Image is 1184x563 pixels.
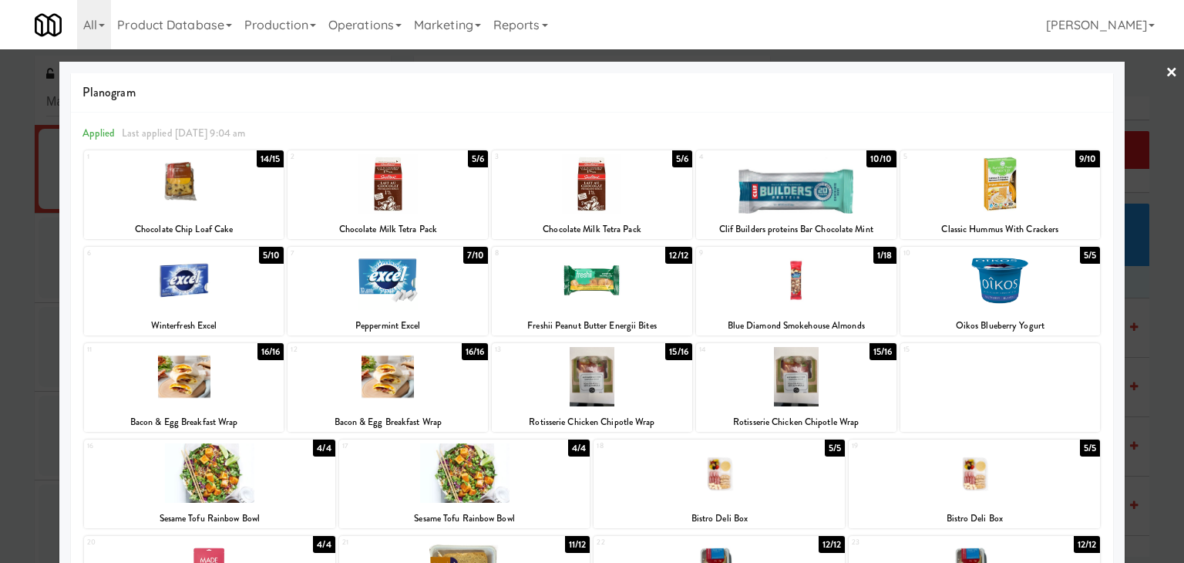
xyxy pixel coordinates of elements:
[494,316,690,335] div: Freshii Peanut Butter Energii Bites
[672,150,692,167] div: 5/6
[699,150,796,164] div: 4
[342,536,465,549] div: 21
[852,536,974,549] div: 23
[468,150,488,167] div: 5/6
[87,440,210,453] div: 16
[82,81,1102,104] span: Planogram
[819,536,846,553] div: 12/12
[291,343,388,356] div: 12
[849,509,1100,528] div: Bistro Deli Box
[869,343,896,360] div: 15/16
[903,150,1001,164] div: 5
[463,247,488,264] div: 7/10
[492,413,692,432] div: Rotisserie Chicken Chipotle Wrap
[696,413,896,432] div: Rotisserie Chicken Chipotle Wrap
[462,343,489,360] div: 16/16
[84,509,335,528] div: Sesame Tofu Rainbow Bowl
[900,150,1101,239] div: 59/10Classic Hummus With Crackers
[568,440,590,457] div: 4/4
[903,220,1098,239] div: Classic Hummus With Crackers
[696,247,896,335] div: 91/18Blue Diamond Smokehouse Almonds
[288,316,488,335] div: Peppermint Excel
[290,316,486,335] div: Peppermint Excel
[900,220,1101,239] div: Classic Hummus With Crackers
[866,150,896,167] div: 10/10
[288,220,488,239] div: Chocolate Milk Tetra Pack
[288,343,488,432] div: 1216/16Bacon & Egg Breakfast Wrap
[698,316,894,335] div: Blue Diamond Smokehouse Almonds
[84,247,284,335] div: 65/10Winterfresh Excel
[696,343,896,432] div: 1415/16Rotisserie Chicken Chipotle Wrap
[492,316,692,335] div: Freshii Peanut Butter Energii Bites
[84,150,284,239] div: 114/15Chocolate Chip Loaf Cake
[495,150,592,164] div: 3
[339,440,590,528] div: 174/4Sesame Tofu Rainbow Bowl
[341,509,588,528] div: Sesame Tofu Rainbow Bowl
[257,150,284,167] div: 14/15
[288,150,488,239] div: 25/6Chocolate Milk Tetra Pack
[492,247,692,335] div: 812/12Freshii Peanut Butter Energii Bites
[84,440,335,528] div: 164/4Sesame Tofu Rainbow Bowl
[903,343,1001,356] div: 15
[87,536,210,549] div: 20
[342,440,465,453] div: 17
[594,440,845,528] div: 185/5Bistro Deli Box
[665,343,692,360] div: 15/16
[900,343,1101,432] div: 15
[903,247,1001,260] div: 10
[696,150,896,239] div: 410/10Clif Builders proteins Bar Chocolate Mint
[495,247,592,260] div: 8
[86,413,282,432] div: Bacon & Egg Breakfast Wrap
[122,126,246,140] span: Last applied [DATE] 9:04 am
[1080,247,1100,264] div: 5/5
[597,440,719,453] div: 18
[259,247,284,264] div: 5/10
[565,536,590,553] div: 11/12
[87,150,184,164] div: 1
[1075,150,1100,167] div: 9/10
[665,247,692,264] div: 12/12
[900,316,1101,335] div: Oikos Blueberry Yogurt
[86,316,282,335] div: Winterfresh Excel
[35,12,62,39] img: Micromart
[851,509,1098,528] div: Bistro Deli Box
[84,343,284,432] div: 1116/16Bacon & Egg Breakfast Wrap
[313,440,335,457] div: 4/4
[699,343,796,356] div: 14
[288,247,488,335] div: 77/10Peppermint Excel
[1074,536,1101,553] div: 12/12
[597,536,719,549] div: 22
[873,247,896,264] div: 1/18
[84,413,284,432] div: Bacon & Egg Breakfast Wrap
[87,343,184,356] div: 11
[82,126,116,140] span: Applied
[699,247,796,260] div: 9
[339,509,590,528] div: Sesame Tofu Rainbow Bowl
[849,440,1100,528] div: 195/5Bistro Deli Box
[698,220,894,239] div: Clif Builders proteins Bar Chocolate Mint
[86,220,282,239] div: Chocolate Chip Loaf Cake
[290,220,486,239] div: Chocolate Milk Tetra Pack
[596,509,843,528] div: Bistro Deli Box
[313,536,335,553] div: 4/4
[900,247,1101,335] div: 105/5Oikos Blueberry Yogurt
[84,220,284,239] div: Chocolate Chip Loaf Cake
[84,316,284,335] div: Winterfresh Excel
[594,509,845,528] div: Bistro Deli Box
[87,247,184,260] div: 6
[291,150,388,164] div: 2
[291,247,388,260] div: 7
[290,413,486,432] div: Bacon & Egg Breakfast Wrap
[696,316,896,335] div: Blue Diamond Smokehouse Almonds
[494,220,690,239] div: Chocolate Milk Tetra Pack
[696,220,896,239] div: Clif Builders proteins Bar Chocolate Mint
[903,316,1098,335] div: Oikos Blueberry Yogurt
[825,440,845,457] div: 5/5
[492,343,692,432] div: 1315/16Rotisserie Chicken Chipotle Wrap
[698,413,894,432] div: Rotisserie Chicken Chipotle Wrap
[1080,440,1100,457] div: 5/5
[852,440,974,453] div: 19
[86,509,333,528] div: Sesame Tofu Rainbow Bowl
[495,343,592,356] div: 13
[494,413,690,432] div: Rotisserie Chicken Chipotle Wrap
